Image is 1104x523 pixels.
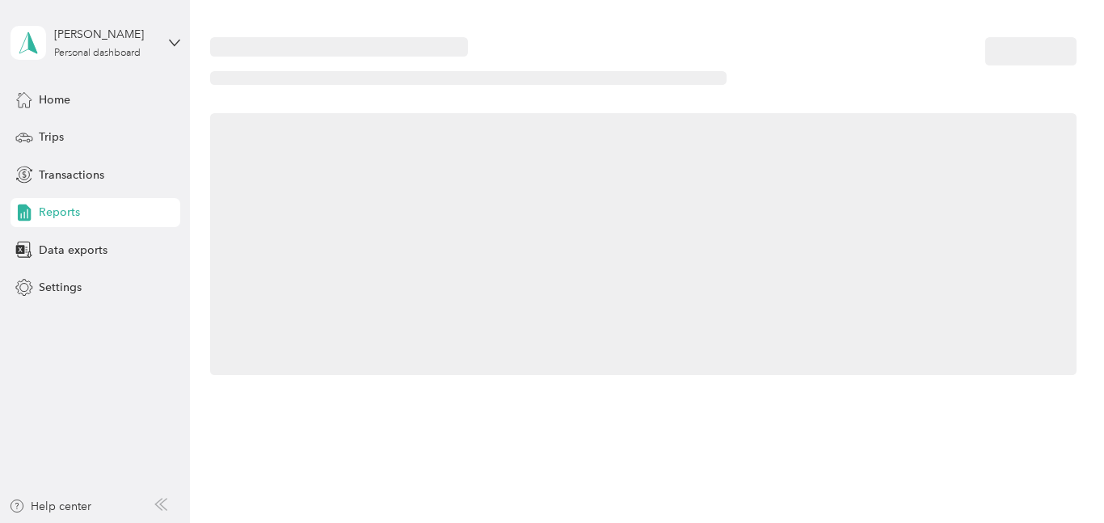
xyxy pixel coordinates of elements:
span: Home [39,91,70,108]
div: Personal dashboard [54,49,141,58]
span: Reports [39,204,80,221]
span: Settings [39,279,82,296]
span: Transactions [39,167,104,183]
div: [PERSON_NAME] [54,26,155,43]
span: Data exports [39,242,107,259]
span: Trips [39,129,64,146]
iframe: Everlance-gr Chat Button Frame [1013,432,1104,523]
button: Help center [9,498,91,515]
